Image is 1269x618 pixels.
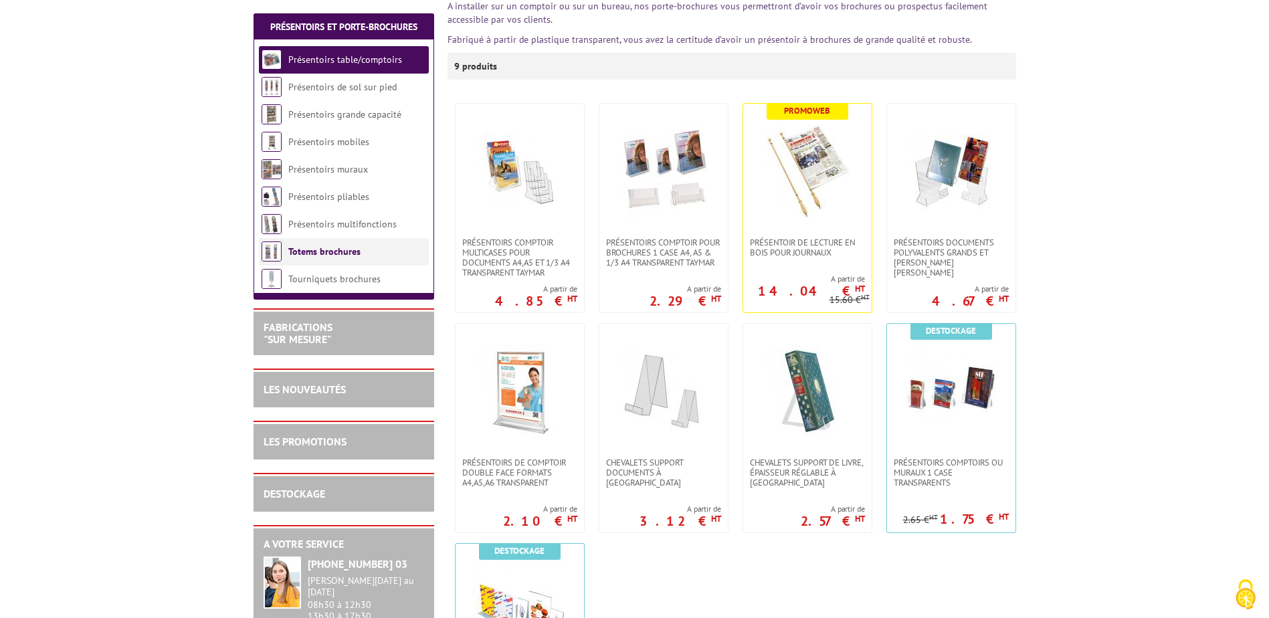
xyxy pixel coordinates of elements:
p: 4.85 € [495,297,577,305]
img: Présentoirs table/comptoirs [262,49,282,70]
span: CHEVALETS SUPPORT DE LIVRE, ÉPAISSEUR RÉGLABLE À [GEOGRAPHIC_DATA] [750,457,865,488]
img: Présentoirs mobiles [262,132,282,152]
sup: HT [711,293,721,304]
b: Destockage [494,545,545,556]
b: Destockage [926,325,976,336]
img: Présentoirs muraux [262,159,282,179]
span: Présentoirs Documents Polyvalents Grands et [PERSON_NAME] [PERSON_NAME] [894,237,1009,278]
img: Présentoir de lecture en bois pour journaux [761,124,854,217]
img: Présentoirs Documents Polyvalents Grands et Petits Modèles [904,124,998,217]
button: Cookies (fenêtre modale) [1222,573,1269,618]
span: A partir de [650,284,721,294]
a: Présentoirs Documents Polyvalents Grands et [PERSON_NAME] [PERSON_NAME] [887,237,1015,278]
img: widget-service.jpg [264,556,301,609]
span: A partir de [503,504,577,514]
div: [PERSON_NAME][DATE] au [DATE] [308,575,424,598]
a: PRÉSENTOIRS COMPTOIR POUR BROCHURES 1 CASE A4, A5 & 1/3 A4 TRANSPARENT taymar [599,237,728,268]
img: CHEVALETS SUPPORT DE LIVRE, ÉPAISSEUR RÉGLABLE À POSER [761,344,854,437]
p: 2.57 € [801,517,865,525]
a: PRÉSENTOIRS DE COMPTOIR DOUBLE FACE FORMATS A4,A5,A6 TRANSPARENT [456,457,584,488]
img: CHEVALETS SUPPORT DOCUMENTS À POSER [617,344,710,437]
p: 3.12 € [640,517,721,525]
a: Présentoirs table/comptoirs [288,54,402,66]
p: 4.67 € [932,297,1009,305]
p: 2.65 € [903,515,938,525]
p: 9 produits [454,53,504,80]
a: DESTOCKAGE [264,487,325,500]
span: A partir de [801,504,865,514]
a: Présentoirs multifonctions [288,218,397,230]
img: Totems brochures [262,241,282,262]
span: PRÉSENTOIRS COMPTOIR POUR BROCHURES 1 CASE A4, A5 & 1/3 A4 TRANSPARENT taymar [606,237,721,268]
a: Présentoirs comptoir multicases POUR DOCUMENTS A4,A5 ET 1/3 A4 TRANSPARENT TAYMAR [456,237,584,278]
sup: HT [567,293,577,304]
img: PRÉSENTOIRS DE COMPTOIR DOUBLE FACE FORMATS A4,A5,A6 TRANSPARENT [473,344,567,437]
b: Promoweb [784,105,830,116]
sup: HT [567,513,577,524]
span: CHEVALETS SUPPORT DOCUMENTS À [GEOGRAPHIC_DATA] [606,457,721,488]
span: Présentoir de lecture en bois pour journaux [750,237,865,257]
a: Totems brochures [288,245,361,257]
img: Présentoirs de sol sur pied [262,77,282,97]
p: 15.60 € [829,295,870,305]
a: CHEVALETS SUPPORT DOCUMENTS À [GEOGRAPHIC_DATA] [599,457,728,488]
a: CHEVALETS SUPPORT DE LIVRE, ÉPAISSEUR RÉGLABLE À [GEOGRAPHIC_DATA] [743,457,872,488]
span: A partir de [743,274,865,284]
sup: HT [711,513,721,524]
a: FABRICATIONS"Sur Mesure" [264,320,332,346]
a: Présentoirs pliables [288,191,369,203]
p: 14.04 € [758,287,865,295]
sup: HT [999,511,1009,522]
img: Présentoirs comptoir multicases POUR DOCUMENTS A4,A5 ET 1/3 A4 TRANSPARENT TAYMAR [473,124,567,217]
sup: HT [929,512,938,522]
span: Présentoirs comptoir multicases POUR DOCUMENTS A4,A5 ET 1/3 A4 TRANSPARENT TAYMAR [462,237,577,278]
span: Présentoirs comptoirs ou muraux 1 case Transparents [894,457,1009,488]
h2: A votre service [264,538,424,550]
img: Cookies (fenêtre modale) [1229,578,1262,611]
a: Présentoirs comptoirs ou muraux 1 case Transparents [887,457,1015,488]
span: A partir de [495,284,577,294]
img: Présentoirs pliables [262,187,282,207]
img: Présentoirs multifonctions [262,214,282,234]
img: PRÉSENTOIRS COMPTOIR POUR BROCHURES 1 CASE A4, A5 & 1/3 A4 TRANSPARENT taymar [617,124,710,217]
p: 2.29 € [650,297,721,305]
a: Présentoirs grande capacité [288,108,401,120]
a: LES NOUVEAUTÉS [264,383,346,396]
sup: HT [999,293,1009,304]
img: Tourniquets brochures [262,269,282,289]
font: Fabriqué à partir de plastique transparent, vous avez la certitude d’avoir un présentoir à brochu... [448,33,972,45]
span: A partir de [640,504,721,514]
a: Présentoirs mobiles [288,136,369,148]
p: 1.75 € [940,515,1009,523]
span: PRÉSENTOIRS DE COMPTOIR DOUBLE FACE FORMATS A4,A5,A6 TRANSPARENT [462,457,577,488]
a: Présentoirs de sol sur pied [288,81,397,93]
img: Présentoirs grande capacité [262,104,282,124]
a: Présentoirs et Porte-brochures [270,21,417,33]
strong: [PHONE_NUMBER] 03 [308,557,407,571]
a: Tourniquets brochures [288,273,381,285]
p: 2.10 € [503,517,577,525]
a: LES PROMOTIONS [264,435,347,448]
sup: HT [855,283,865,294]
img: Présentoirs comptoirs ou muraux 1 case Transparents [904,344,998,437]
sup: HT [855,513,865,524]
a: Présentoirs muraux [288,163,368,175]
sup: HT [861,292,870,302]
a: Présentoir de lecture en bois pour journaux [743,237,872,257]
span: A partir de [932,284,1009,294]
